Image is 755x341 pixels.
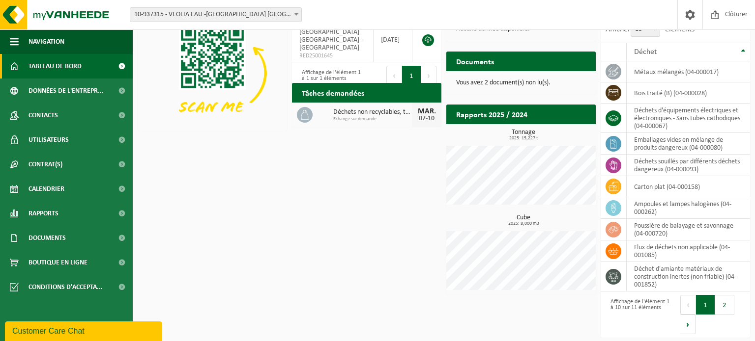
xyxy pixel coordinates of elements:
[29,128,69,152] span: Utilisateurs
[402,66,421,85] button: 1
[627,82,750,104] td: bois traité (B) (04-000028)
[715,295,734,315] button: 2
[627,133,750,155] td: emballages vides en mélange de produits dangereux (04-000080)
[417,115,436,122] div: 07-10
[627,155,750,176] td: déchets souillés par différents déchets dangereux (04-000093)
[451,136,596,141] span: 2025: 15,227 t
[333,116,412,122] span: Echange sur demande
[451,214,596,226] h3: Cube
[606,294,670,335] div: Affichage de l'élément 1 à 10 sur 11 éléments
[451,221,596,226] span: 2025: 8,000 m3
[29,250,87,275] span: Boutique en ligne
[29,79,104,103] span: Données de l'entrepr...
[680,315,696,334] button: Next
[417,107,436,115] div: MAR.
[446,52,504,71] h2: Documents
[627,219,750,240] td: poussière de balayage et savonnage (04-000720)
[696,295,715,315] button: 1
[627,104,750,133] td: déchets d'équipements électriques et électroniques - Sans tubes cathodiques (04-000067)
[297,65,362,86] div: Affichage de l'élément 1 à 1 sur 1 éléments
[627,262,750,291] td: déchet d'amiante matériaux de construction inertes (non friable) (04-001852)
[627,240,750,262] td: flux de déchets non applicable (04-001085)
[627,176,750,197] td: carton plat (04-000158)
[29,29,64,54] span: Navigation
[299,52,366,60] span: RED25001645
[510,124,595,143] a: Consulter les rapports
[333,108,412,116] span: Déchets non recyclables, techniquement non combustibles (combustibles)
[634,48,657,56] span: Déchet
[29,177,64,201] span: Calendrier
[606,26,695,33] label: Afficher éléments
[130,8,301,22] span: 10-937315 - VEOLIA EAU -ARTOIS DOUAISIS - LENS
[374,17,412,62] td: [DATE]
[627,197,750,219] td: ampoules et lampes halogènes (04-000262)
[29,54,82,79] span: Tableau de bord
[130,7,302,22] span: 10-937315 - VEOLIA EAU -ARTOIS DOUAISIS - LENS
[29,275,103,299] span: Conditions d'accepta...
[292,83,374,102] h2: Tâches demandées
[680,295,696,315] button: Previous
[451,129,596,141] h3: Tonnage
[29,103,58,128] span: Contacts
[446,105,537,124] h2: Rapports 2025 / 2024
[456,79,586,86] p: Vous avez 2 document(s) non lu(s).
[386,66,402,85] button: Previous
[29,226,66,250] span: Documents
[421,66,436,85] button: Next
[299,21,363,52] span: VEOLIA EAU -[GEOGRAPHIC_DATA] [GEOGRAPHIC_DATA] - [GEOGRAPHIC_DATA]
[138,17,287,129] img: Download de VHEPlus App
[5,319,164,341] iframe: chat widget
[29,201,58,226] span: Rapports
[29,152,62,177] span: Contrat(s)
[627,61,750,82] td: métaux mélangés (04-000017)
